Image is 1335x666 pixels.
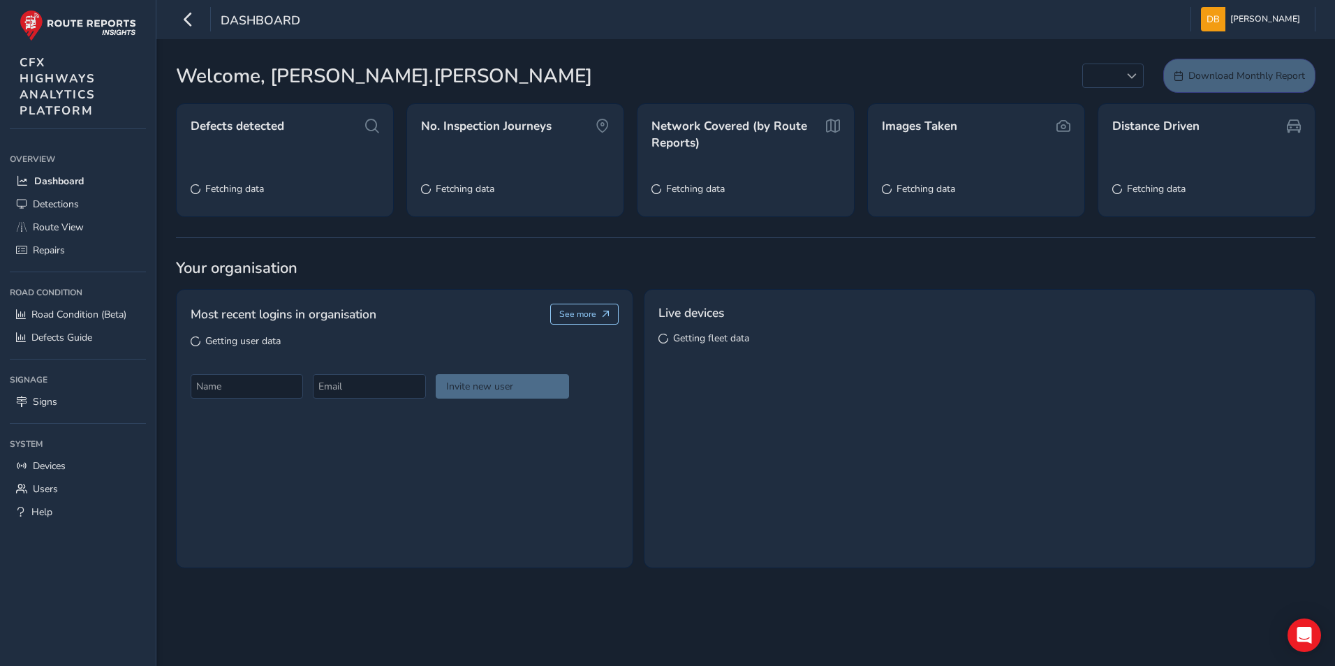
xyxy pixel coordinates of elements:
[1288,619,1321,652] div: Open Intercom Messenger
[31,505,52,519] span: Help
[10,434,146,454] div: System
[10,326,146,349] a: Defects Guide
[882,118,957,135] span: Images Taken
[33,198,79,211] span: Detections
[313,374,425,399] input: Email
[1112,118,1200,135] span: Distance Driven
[651,118,821,151] span: Network Covered (by Route Reports)
[673,332,749,345] span: Getting fleet data
[1127,182,1186,195] span: Fetching data
[10,282,146,303] div: Road Condition
[31,331,92,344] span: Defects Guide
[191,118,284,135] span: Defects detected
[176,61,592,91] span: Welcome, [PERSON_NAME].[PERSON_NAME]
[191,305,376,323] span: Most recent logins in organisation
[33,482,58,496] span: Users
[20,10,136,41] img: rr logo
[33,244,65,257] span: Repairs
[1230,7,1300,31] span: [PERSON_NAME]
[33,221,84,234] span: Route View
[176,258,1315,279] span: Your organisation
[205,334,281,348] span: Getting user data
[10,303,146,326] a: Road Condition (Beta)
[10,454,146,478] a: Devices
[221,12,300,31] span: Dashboard
[34,175,84,188] span: Dashboard
[10,149,146,170] div: Overview
[421,118,552,135] span: No. Inspection Journeys
[191,374,303,399] input: Name
[10,369,146,390] div: Signage
[1201,7,1225,31] img: diamond-layout
[10,216,146,239] a: Route View
[658,304,724,322] span: Live devices
[550,304,619,325] button: See more
[20,54,96,119] span: CFX HIGHWAYS ANALYTICS PLATFORM
[1201,7,1305,31] button: [PERSON_NAME]
[897,182,955,195] span: Fetching data
[33,459,66,473] span: Devices
[31,308,126,321] span: Road Condition (Beta)
[205,182,264,195] span: Fetching data
[10,239,146,262] a: Repairs
[559,309,596,320] span: See more
[10,193,146,216] a: Detections
[10,501,146,524] a: Help
[666,182,725,195] span: Fetching data
[10,170,146,193] a: Dashboard
[10,390,146,413] a: Signs
[33,395,57,408] span: Signs
[10,478,146,501] a: Users
[436,182,494,195] span: Fetching data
